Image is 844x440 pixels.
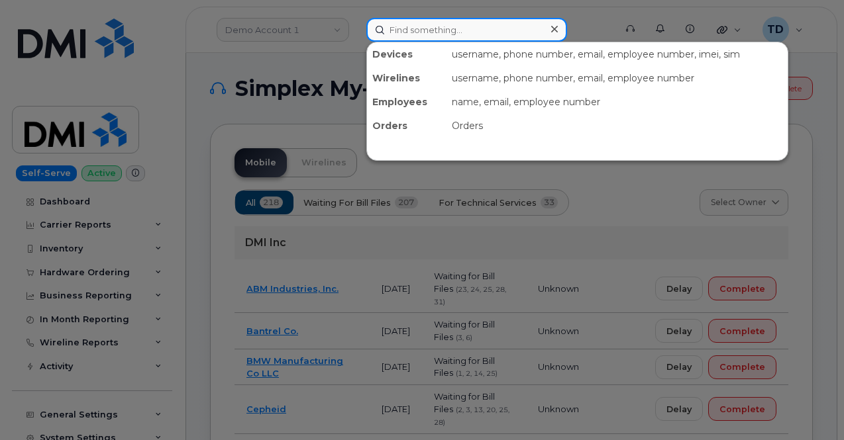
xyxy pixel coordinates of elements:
[367,66,447,90] div: Wirelines
[447,114,788,138] div: Orders
[367,114,447,138] div: Orders
[367,90,447,114] div: Employees
[447,66,788,90] div: username, phone number, email, employee number
[367,42,447,66] div: Devices
[447,42,788,66] div: username, phone number, email, employee number, imei, sim
[447,90,788,114] div: name, email, employee number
